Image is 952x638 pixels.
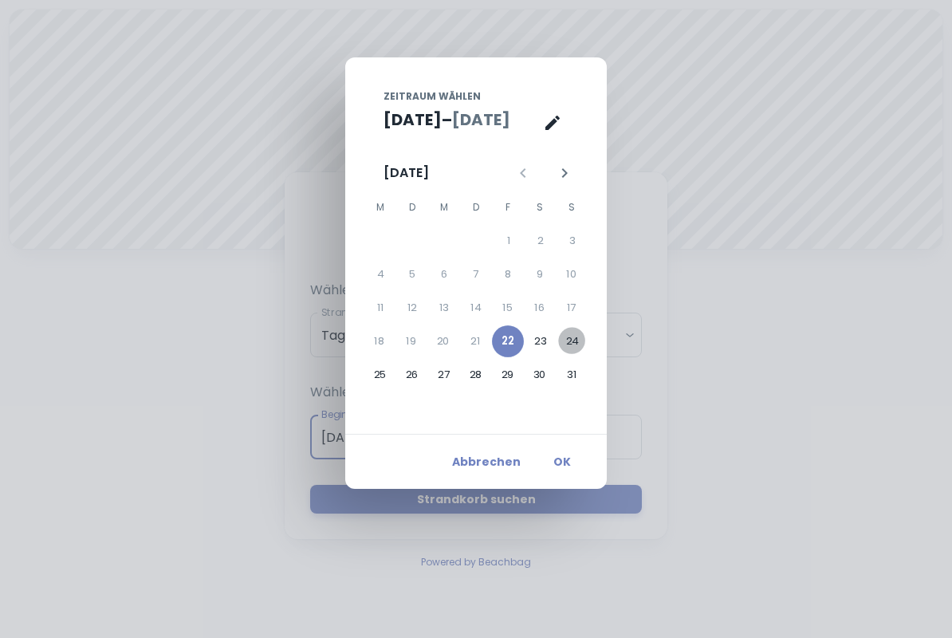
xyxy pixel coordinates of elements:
button: 25 [364,359,396,391]
button: 31 [556,359,588,391]
span: Montag [366,191,395,223]
button: 29 [492,359,524,391]
button: OK [537,447,588,476]
span: Dienstag [398,191,427,223]
button: 22 [492,325,524,357]
button: 24 [557,325,588,357]
button: 27 [428,359,460,391]
span: Samstag [525,191,554,223]
button: Abbrechen [446,447,527,476]
button: Kalenderansicht ist geöffnet, zur Texteingabeansicht wechseln [537,107,568,139]
button: Nächster Monat [551,159,578,187]
button: 26 [396,359,428,391]
span: Freitag [494,191,522,223]
span: Mittwoch [430,191,458,223]
button: 28 [460,359,492,391]
h5: – [442,108,452,132]
button: 23 [525,325,557,357]
span: Sonntag [557,191,586,223]
button: [DATE] [384,108,442,132]
button: [DATE] [452,108,510,132]
span: Zeitraum wählen [384,89,481,104]
button: 30 [524,359,556,391]
div: [DATE] [384,163,429,183]
span: Donnerstag [462,191,490,223]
